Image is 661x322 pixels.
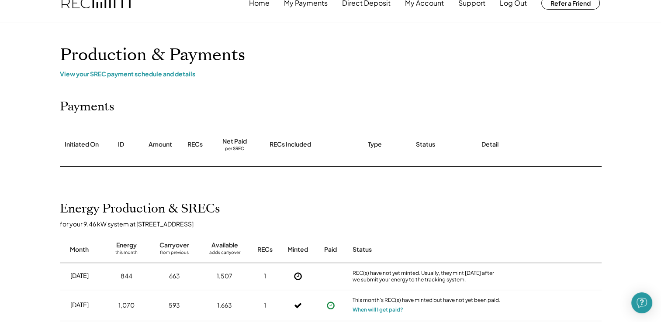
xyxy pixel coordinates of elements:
div: This month's REC(s) have minted but have not yet been paid. [353,297,501,305]
button: When will I get paid? [353,305,403,314]
div: RECs Included [270,140,311,149]
div: from previous [160,250,189,258]
div: 1,663 [217,301,232,310]
div: ID [118,140,124,149]
div: Energy [116,241,137,250]
div: Amount [149,140,172,149]
div: RECs [257,245,273,254]
h2: Energy Production & SRECs [60,202,220,216]
div: REC(s) have not yet minted. Usually, they mint [DATE] after we submit your energy to the tracking... [353,270,501,283]
h1: Production & Payments [60,45,602,65]
div: Paid [324,245,337,254]
h2: Payments [60,99,114,114]
button: Payment approved, but not yet initiated. [324,299,337,312]
div: for your 9.46 kW system at [STREET_ADDRESS] [60,220,610,228]
div: 1,070 [118,301,135,310]
div: Net Paid [222,137,247,146]
div: 1 [264,301,266,310]
div: Month [70,245,89,254]
div: 663 [169,272,180,281]
div: Status [353,245,501,254]
div: per SREC [225,146,244,152]
div: Open Intercom Messenger [631,292,652,313]
div: 1,507 [217,272,232,281]
div: Status [416,140,435,149]
button: Not Yet Minted [291,270,305,283]
div: Carryover [159,241,189,250]
div: Initiated On [65,140,99,149]
div: 844 [121,272,132,281]
div: [DATE] [70,271,89,280]
div: [DATE] [70,301,89,309]
div: Available [211,241,238,250]
div: adds carryover [209,250,240,258]
div: 593 [169,301,180,310]
div: 1 [264,272,266,281]
div: RECs [187,140,203,149]
div: Detail [481,140,498,149]
div: this month [115,250,138,258]
div: Type [368,140,382,149]
div: View your SREC payment schedule and details [60,70,602,78]
div: Minted [287,245,308,254]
